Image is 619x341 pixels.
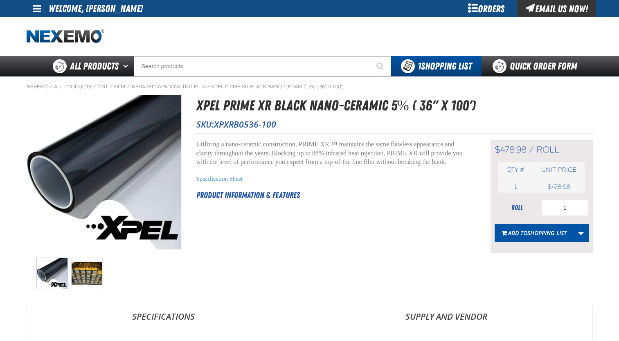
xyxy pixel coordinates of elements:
[300,304,592,329] a: Supply and Vendor
[498,162,533,177] th: Qty #
[27,83,593,90] nav: Breadcrumbs
[109,83,112,90] span: /
[196,95,593,117] h1: XPEL PRIME XR Black Nano-Ceramic 5% ( 36" x 100')
[418,61,421,72] strong: 1
[196,140,470,166] p: Utilizing a nano-ceramic construction, PRIME XR ™ maintains the same flawless appearance and clar...
[573,224,589,242] a: More Actions
[207,83,210,90] span: /
[495,144,527,155] span: $478.98
[536,144,559,155] span: roll
[93,83,96,90] span: /
[371,56,391,76] button: Start Searching
[495,203,540,212] div: roll
[54,83,92,90] a: All Products
[196,189,470,201] h2: Product Information & Features
[482,56,592,76] a: Quick Order Form
[27,29,104,44] img: Nexemo logo
[533,181,585,193] td: $478.98
[391,56,482,76] button: You have 1 Shopping List. Open to view details
[495,224,574,242] button: Add toShopping List
[508,229,567,237] span: Add to
[134,56,391,76] input: Search
[27,304,300,329] a: Specifications
[196,175,243,182] a: Specification Sheet
[211,83,343,90] a: XPEL PRIME XR Black Nano-Ceramic 5% ( 36" x 100')
[418,61,472,72] span: Shopping List
[71,258,103,289] img: XPEL PRIME XR Black Nano-Ceramic 5% ( 36" x 100')
[214,119,276,130] span: XPXRB0536-100
[97,83,108,90] a: Tint
[527,229,567,237] span: Shopping List
[36,258,68,289] img: XPEL PRIME XR Black Nano-Ceramic 5% ( 36" x 100')
[529,144,534,155] span: /
[50,83,53,90] span: /
[126,83,129,90] span: /
[120,56,134,76] button: Open All Products pages
[27,29,104,44] a: Home
[113,83,125,90] a: Film
[542,200,589,216] input: Product Quantity
[514,183,517,191] span: 1
[131,83,206,90] a: Infrared Window Tint Film
[70,59,119,74] span: All Products
[27,83,49,90] a: Nexemo
[27,95,182,249] img: XPEL PRIME XR Black Nano-Ceramic 5% ( 36" x 100')
[196,119,593,130] p: SKU:
[533,162,585,177] th: Unit price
